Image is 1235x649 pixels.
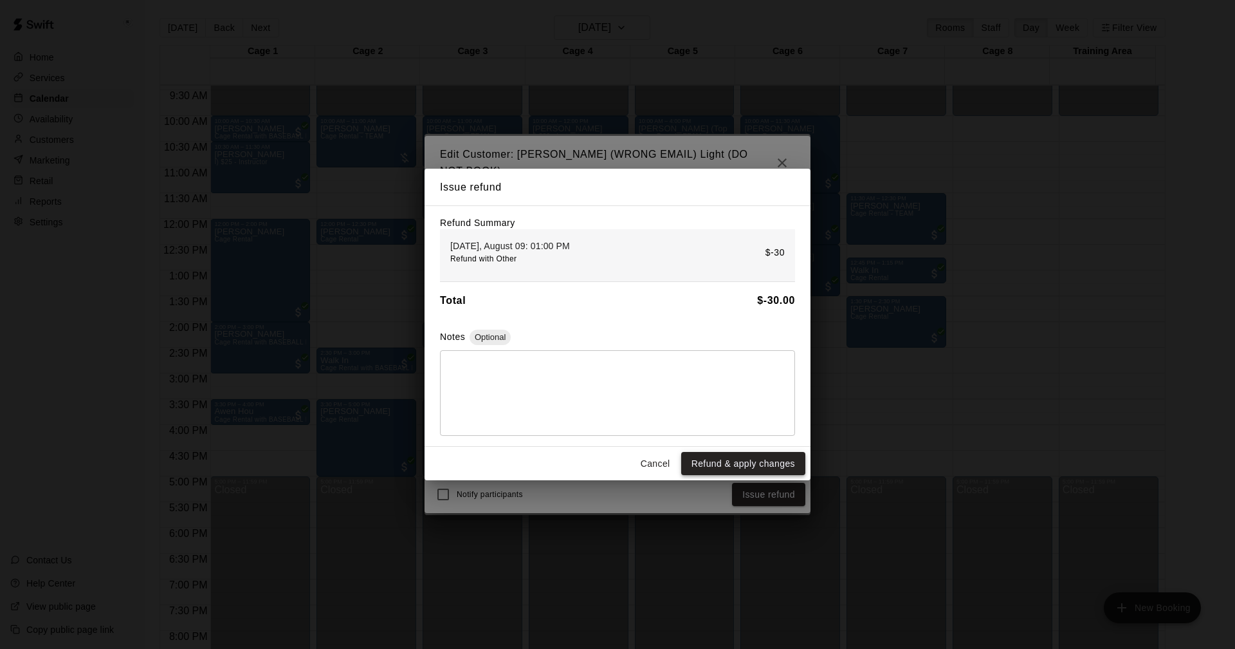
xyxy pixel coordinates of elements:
button: Cancel [635,452,676,476]
span: Refund with Other [450,254,517,263]
h6: Total [440,292,466,309]
label: Refund Summary [440,218,515,228]
h6: $ -30.00 [757,292,795,309]
p: [DATE], August 09: 01:00 PM [450,240,570,252]
h2: Issue refund [425,169,810,206]
p: $-30 [765,246,785,259]
button: Refund & apply changes [681,452,805,476]
span: Optional [470,332,511,342]
label: Notes [440,332,465,342]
